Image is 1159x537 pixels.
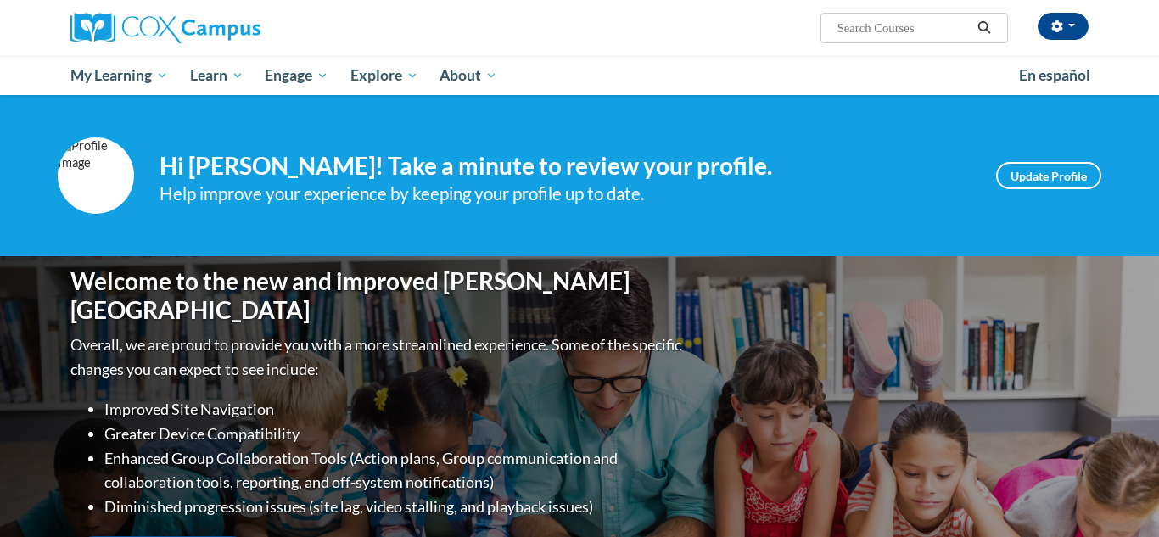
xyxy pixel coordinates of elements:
a: My Learning [59,56,179,95]
span: Engage [265,65,328,86]
span: Explore [350,65,418,86]
span: En español [1019,66,1090,84]
span: About [440,65,497,86]
h1: Welcome to the new and improved [PERSON_NAME][GEOGRAPHIC_DATA] [70,267,686,324]
a: Cox Campus [70,13,393,43]
a: Explore [339,56,429,95]
p: Overall, we are proud to provide you with a more streamlined experience. Some of the specific cha... [70,333,686,382]
a: Update Profile [996,162,1101,189]
input: Search Courses [836,18,971,38]
img: Cox Campus [70,13,260,43]
li: Improved Site Navigation [104,397,686,422]
a: Engage [254,56,339,95]
span: My Learning [70,65,168,86]
button: Account Settings [1038,13,1089,40]
li: Diminished progression issues (site lag, video stalling, and playback issues) [104,495,686,519]
div: Main menu [45,56,1114,95]
div: Help improve your experience by keeping your profile up to date. [160,180,971,208]
button: Search [971,18,997,38]
a: Learn [179,56,255,95]
a: En español [1008,58,1101,93]
a: About [429,56,509,95]
img: Profile Image [58,137,134,214]
span: Learn [190,65,244,86]
iframe: Button to launch messaging window [1091,469,1145,523]
li: Enhanced Group Collaboration Tools (Action plans, Group communication and collaboration tools, re... [104,446,686,495]
h4: Hi [PERSON_NAME]! Take a minute to review your profile. [160,152,971,181]
li: Greater Device Compatibility [104,422,686,446]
